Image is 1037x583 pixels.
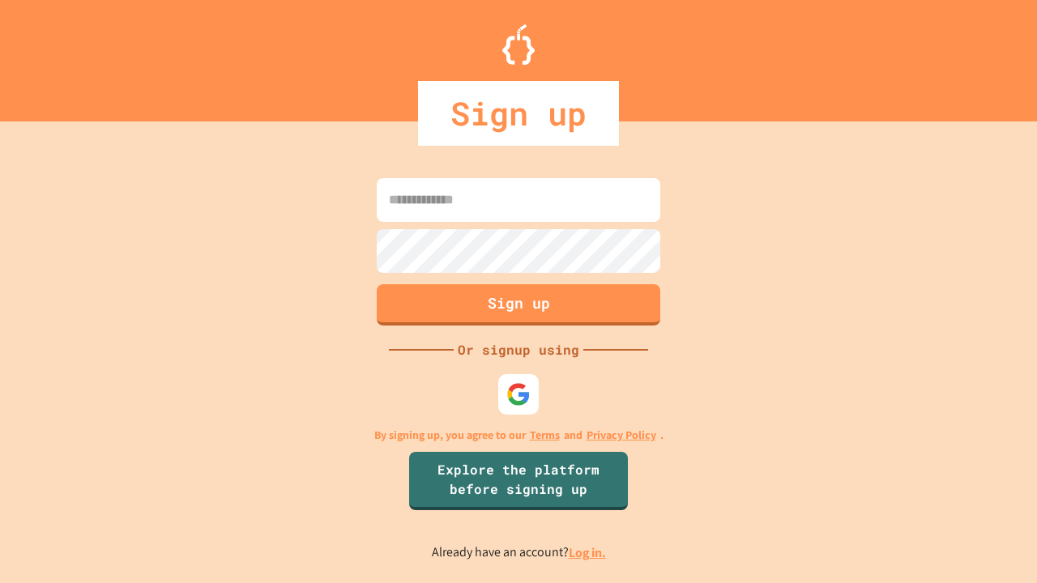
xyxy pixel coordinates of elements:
[454,340,583,360] div: Or signup using
[377,284,660,326] button: Sign up
[502,24,535,65] img: Logo.svg
[587,427,656,444] a: Privacy Policy
[432,543,606,563] p: Already have an account?
[418,81,619,146] div: Sign up
[530,427,560,444] a: Terms
[569,544,606,561] a: Log in.
[506,382,531,406] img: google-icon.svg
[374,427,664,444] p: By signing up, you agree to our and .
[409,452,628,510] a: Explore the platform before signing up
[969,518,1021,567] iframe: chat widget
